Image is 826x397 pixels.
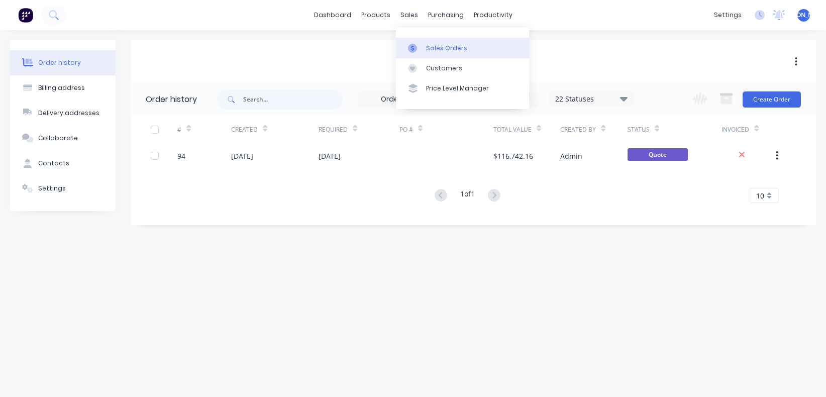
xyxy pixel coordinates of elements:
[743,91,801,108] button: Create Order
[18,8,33,23] img: Factory
[38,83,85,92] div: Billing address
[628,148,688,161] span: Quote
[396,78,529,98] a: Price Level Manager
[399,125,413,134] div: PO #
[423,8,469,23] div: purchasing
[560,125,596,134] div: Created By
[10,75,116,101] button: Billing address
[177,116,231,143] div: #
[358,92,443,107] input: Order Date
[721,125,749,134] div: Invoiced
[560,116,628,143] div: Created By
[493,125,532,134] div: Total Value
[426,44,467,53] div: Sales Orders
[319,125,348,134] div: Required
[177,151,185,161] div: 94
[309,8,356,23] a: dashboard
[319,151,341,161] div: [DATE]
[709,8,747,23] div: settings
[493,151,533,161] div: $116,742.16
[38,184,66,193] div: Settings
[493,116,561,143] div: Total Value
[469,8,518,23] div: productivity
[396,38,529,58] a: Sales Orders
[319,116,399,143] div: Required
[756,190,764,201] span: 10
[38,159,69,168] div: Contacts
[10,176,116,201] button: Settings
[356,8,395,23] div: products
[231,151,253,161] div: [DATE]
[399,116,493,143] div: PO #
[560,151,582,161] div: Admin
[38,109,99,118] div: Delivery addresses
[243,89,343,110] input: Search...
[460,188,475,203] div: 1 of 1
[10,126,116,151] button: Collaborate
[231,116,319,143] div: Created
[10,101,116,126] button: Delivery addresses
[628,125,650,134] div: Status
[146,93,197,106] div: Order history
[177,125,181,134] div: #
[426,64,462,73] div: Customers
[10,50,116,75] button: Order history
[426,84,489,93] div: Price Level Manager
[628,116,721,143] div: Status
[38,58,81,67] div: Order history
[721,116,775,143] div: Invoiced
[10,151,116,176] button: Contacts
[396,58,529,78] a: Customers
[231,125,258,134] div: Created
[38,134,78,143] div: Collaborate
[395,8,423,23] div: sales
[549,93,634,105] div: 22 Statuses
